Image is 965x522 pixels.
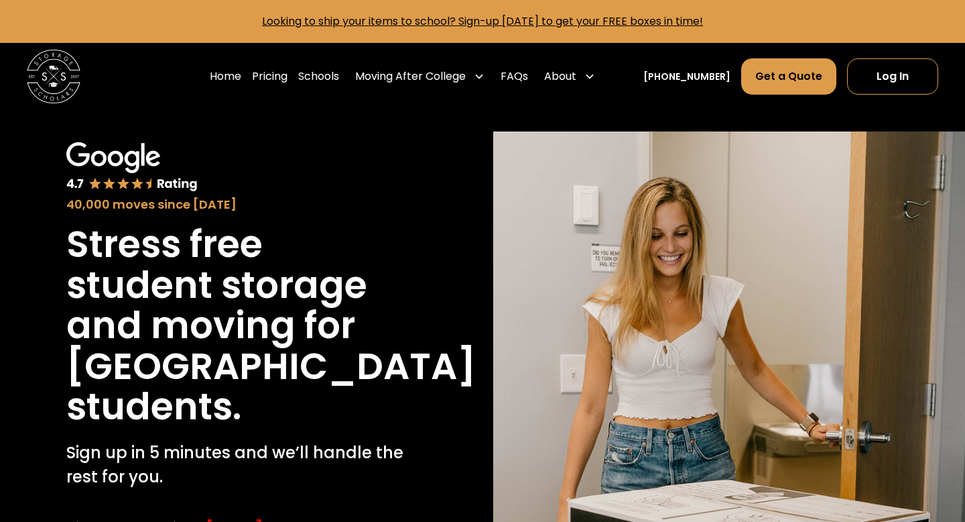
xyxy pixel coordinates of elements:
[643,70,730,84] a: [PHONE_NUMBER]
[66,346,476,387] h1: [GEOGRAPHIC_DATA]
[741,58,836,95] a: Get a Quote
[252,58,287,95] a: Pricing
[66,195,406,213] div: 40,000 moves since [DATE]
[66,441,406,489] p: Sign up in 5 minutes and we’ll handle the rest for you.
[210,58,241,95] a: Home
[66,224,406,346] h1: Stress free student storage and moving for
[66,142,198,193] img: Google 4.7 star rating
[355,68,466,85] div: Moving After College
[847,58,938,95] a: Log In
[66,386,241,427] h1: students.
[262,13,703,29] a: Looking to ship your items to school? Sign-up [DATE] to get your FREE boxes in time!
[298,58,339,95] a: Schools
[544,68,576,85] div: About
[27,50,80,103] img: Storage Scholars main logo
[501,58,528,95] a: FAQs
